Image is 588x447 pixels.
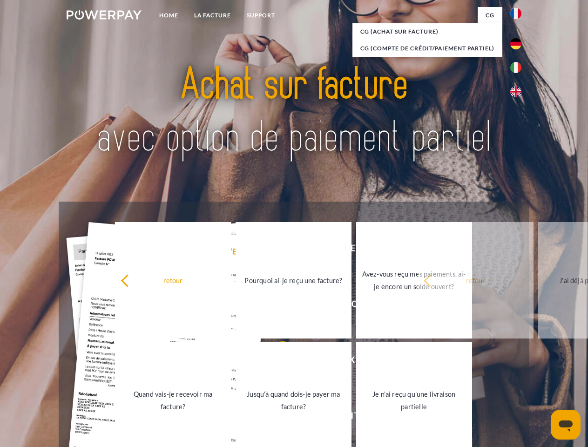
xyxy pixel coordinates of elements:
[121,274,225,286] div: retour
[551,410,581,440] iframe: Bouton de lancement de la fenêtre de messagerie
[241,274,346,286] div: Pourquoi ai-je reçu une facture?
[352,40,502,57] a: CG (Compte de crédit/paiement partiel)
[356,222,472,339] a: Avez-vous reçu mes paiements, ai-je encore un solde ouvert?
[362,388,466,413] div: Je n'ai reçu qu'une livraison partielle
[151,7,186,24] a: Home
[510,86,521,97] img: en
[362,268,466,293] div: Avez-vous reçu mes paiements, ai-je encore un solde ouvert?
[510,8,521,19] img: fr
[510,38,521,49] img: de
[239,7,283,24] a: Support
[510,62,521,73] img: it
[121,388,225,413] div: Quand vais-je recevoir ma facture?
[186,7,239,24] a: LA FACTURE
[241,388,346,413] div: Jusqu'à quand dois-je payer ma facture?
[89,45,499,178] img: title-powerpay_fr.svg
[67,10,142,20] img: logo-powerpay-white.svg
[352,23,502,40] a: CG (achat sur facture)
[423,274,528,286] div: retour
[478,7,502,24] a: CG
